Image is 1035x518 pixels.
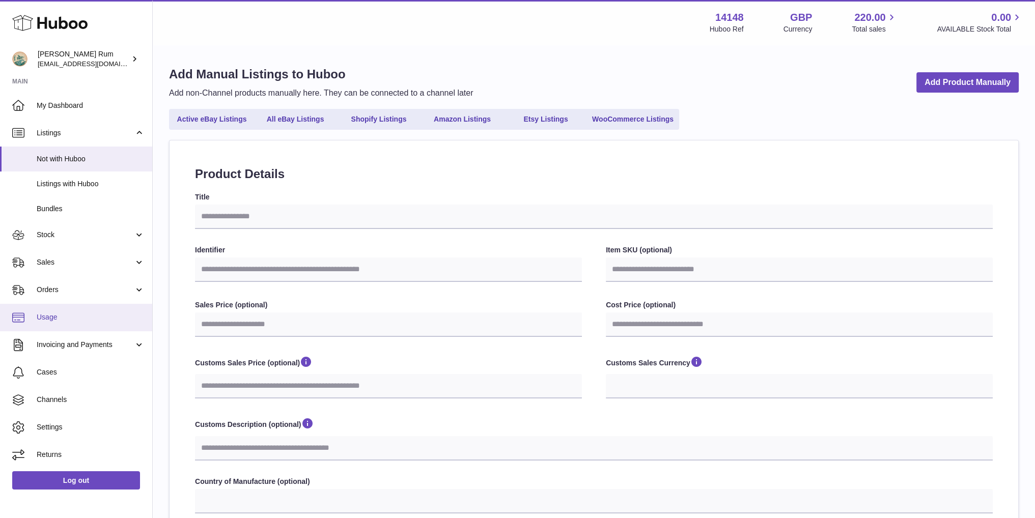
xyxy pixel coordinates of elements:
span: 0.00 [991,11,1011,24]
span: Invoicing and Payments [37,340,134,350]
label: Cost Price (optional) [606,300,993,310]
label: Customs Sales Price (optional) [195,355,582,371]
span: 220.00 [854,11,885,24]
span: [EMAIL_ADDRESS][DOMAIN_NAME] [38,60,150,68]
span: Listings [37,128,134,138]
strong: 14148 [715,11,744,24]
span: Orders [37,285,134,295]
span: Sales [37,257,134,267]
a: Etsy Listings [505,111,586,128]
span: Settings [37,422,145,432]
label: Customs Description (optional) [195,417,993,433]
span: Bundles [37,204,145,214]
span: My Dashboard [37,101,145,110]
span: Not with Huboo [37,154,145,164]
a: 0.00 AVAILABLE Stock Total [937,11,1023,34]
span: Channels [37,395,145,405]
span: Stock [37,230,134,240]
a: Amazon Listings [422,111,503,128]
span: Listings with Huboo [37,179,145,189]
h1: Add Manual Listings to Huboo [169,66,473,82]
a: Active eBay Listings [171,111,253,128]
div: Currency [784,24,813,34]
span: AVAILABLE Stock Total [937,24,1023,34]
div: Huboo Ref [710,24,744,34]
p: Add non-Channel products manually here. They can be connected to a channel later [169,88,473,99]
span: Returns [37,450,145,459]
span: Total sales [852,24,897,34]
span: Cases [37,367,145,377]
a: WooCommerce Listings [589,111,677,128]
label: Customs Sales Currency [606,355,993,371]
img: mail@bartirum.wales [12,51,27,67]
label: Sales Price (optional) [195,300,582,310]
a: Add Product Manually [916,72,1019,93]
strong: GBP [790,11,812,24]
div: [PERSON_NAME] Rum [38,49,129,69]
span: Usage [37,312,145,322]
a: Shopify Listings [338,111,419,128]
a: All eBay Listings [255,111,336,128]
label: Item SKU (optional) [606,245,993,255]
label: Title [195,192,993,202]
label: Country of Manufacture (optional) [195,477,993,486]
a: 220.00 Total sales [852,11,897,34]
a: Log out [12,471,140,490]
h2: Product Details [195,166,993,182]
label: Identifier [195,245,582,255]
